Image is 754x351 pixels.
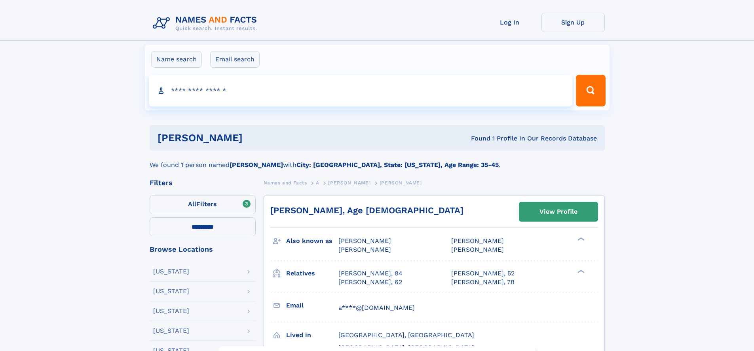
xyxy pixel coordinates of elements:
[451,278,515,286] a: [PERSON_NAME], 78
[451,246,504,253] span: [PERSON_NAME]
[153,288,189,294] div: [US_STATE]
[519,202,598,221] a: View Profile
[210,51,260,68] label: Email search
[478,13,541,32] a: Log In
[338,269,403,278] a: [PERSON_NAME], 84
[230,161,283,169] b: [PERSON_NAME]
[338,331,474,339] span: [GEOGRAPHIC_DATA], [GEOGRAPHIC_DATA]
[150,13,264,34] img: Logo Names and Facts
[270,205,463,215] a: [PERSON_NAME], Age [DEMOGRAPHIC_DATA]
[541,13,605,32] a: Sign Up
[150,195,256,214] label: Filters
[338,246,391,253] span: [PERSON_NAME]
[151,51,202,68] label: Name search
[328,180,370,186] span: [PERSON_NAME]
[338,237,391,245] span: [PERSON_NAME]
[150,151,605,170] div: We found 1 person named with .
[575,237,585,242] div: ❯
[296,161,499,169] b: City: [GEOGRAPHIC_DATA], State: [US_STATE], Age Range: 35-45
[150,246,256,253] div: Browse Locations
[286,299,338,312] h3: Email
[264,178,307,188] a: Names and Facts
[188,200,196,208] span: All
[158,133,357,143] h1: [PERSON_NAME]
[149,75,573,106] input: search input
[153,308,189,314] div: [US_STATE]
[380,180,422,186] span: [PERSON_NAME]
[575,269,585,274] div: ❯
[338,278,402,286] a: [PERSON_NAME], 62
[286,267,338,280] h3: Relatives
[451,237,504,245] span: [PERSON_NAME]
[150,179,256,186] div: Filters
[153,268,189,275] div: [US_STATE]
[576,75,605,106] button: Search Button
[153,328,189,334] div: [US_STATE]
[357,134,597,143] div: Found 1 Profile In Our Records Database
[286,328,338,342] h3: Lived in
[286,234,338,248] h3: Also known as
[316,178,319,188] a: A
[328,178,370,188] a: [PERSON_NAME]
[451,269,515,278] a: [PERSON_NAME], 52
[316,180,319,186] span: A
[539,203,577,221] div: View Profile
